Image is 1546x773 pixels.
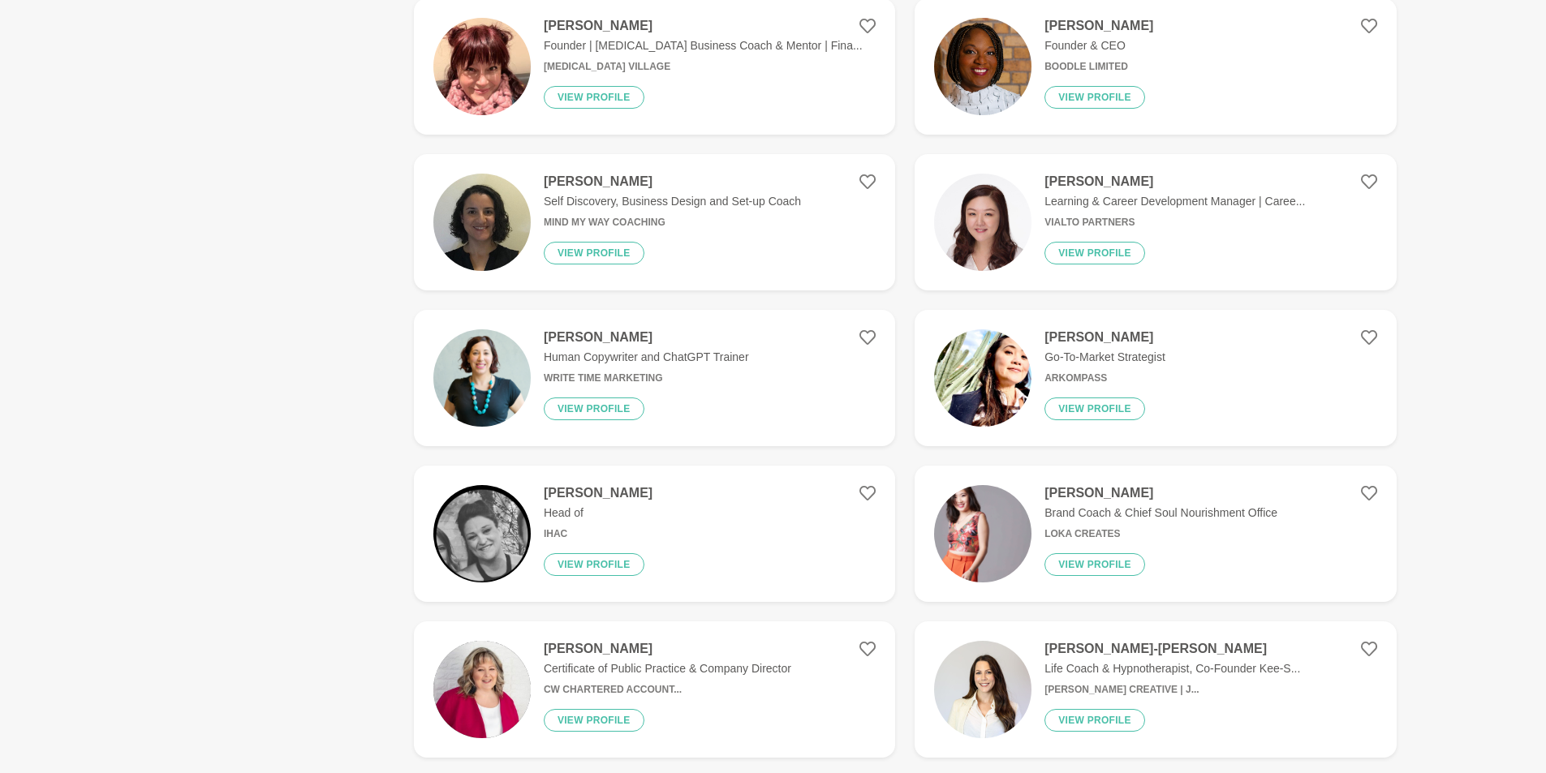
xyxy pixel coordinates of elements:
[544,641,791,657] h4: [PERSON_NAME]
[1044,372,1165,384] h6: Arkompass
[1044,217,1305,229] h6: Vialto Partners
[433,485,531,582] img: d130506ea99c62e8e09d928770aff28f2cf00caf-1170x1442.jpg
[1044,397,1145,420] button: View profile
[1044,61,1153,73] h6: Boodle Limited
[544,397,644,420] button: View profile
[414,154,895,290] a: [PERSON_NAME]Self Discovery, Business Design and Set-up CoachMind My Way CoachingView profile
[1044,485,1277,501] h4: [PERSON_NAME]
[1044,86,1145,109] button: View profile
[544,709,644,732] button: View profile
[1044,18,1153,34] h4: [PERSON_NAME]
[1044,505,1277,522] p: Brand Coach & Chief Soul Nourishment Office
[544,485,652,501] h4: [PERSON_NAME]
[934,329,1031,427] img: 00553a5f6aec66f0580ab1b0cbb8620ef1baeeb6-2250x2643.jpg
[544,349,749,366] p: Human Copywriter and ChatGPT Trainer
[1044,553,1145,576] button: View profile
[934,485,1031,582] img: 8009931a5705ec47358651ae5bd4afa3410d50ad-4160x6240.jpg
[544,217,801,229] h6: Mind My Way Coaching
[414,310,895,446] a: [PERSON_NAME]Human Copywriter and ChatGPT TrainerWrite Time MarketingView profile
[544,528,652,540] h6: Ihac
[544,86,644,109] button: View profile
[1044,349,1165,366] p: Go-To-Market Strategist
[1044,641,1300,657] h4: [PERSON_NAME]-[PERSON_NAME]
[1044,193,1305,210] p: Learning & Career Development Manager | Caree...
[915,466,1396,602] a: [PERSON_NAME]Brand Coach & Chief Soul Nourishment OfficeLOKA CreatesView profile
[1044,174,1305,190] h4: [PERSON_NAME]
[1044,242,1145,264] button: View profile
[1044,660,1300,677] p: Life Coach & Hypnotherapist, Co-Founder Kee-S...
[544,242,644,264] button: View profile
[934,174,1031,271] img: 116d8520ba0bdebe23c945d8eeb541c86d62ce99-800x800.jpg
[934,641,1031,738] img: 13869150db95266d0712be93b140277e2786c061-1000x959.jpg
[544,329,749,346] h4: [PERSON_NAME]
[544,193,801,210] p: Self Discovery, Business Design and Set-up Coach
[915,154,1396,290] a: [PERSON_NAME]Learning & Career Development Manager | Caree...Vialto PartnersView profile
[544,372,749,384] h6: Write Time Marketing
[544,174,801,190] h4: [PERSON_NAME]
[1044,709,1145,732] button: View profile
[414,621,895,758] a: [PERSON_NAME]Certificate of Public Practice & Company DirectorCW Chartered Account...View profile
[433,641,531,738] img: a5170751962de016651a91366bf4d75f530dae36-360x360.jpg
[544,553,644,576] button: View profile
[934,18,1031,115] img: c878ec403c0cd10b904520cb204d43b8ea31de54-2560x1707.jpg
[544,660,791,677] p: Certificate of Public Practice & Company Director
[544,61,863,73] h6: [MEDICAL_DATA] Village
[544,505,652,522] p: Head of
[433,18,531,115] img: a36f7b891bd52009063b0a5d28a0f5da24643588-320x320.jpg
[915,310,1396,446] a: [PERSON_NAME]Go-To-Market StrategistArkompassView profile
[1044,37,1153,54] p: Founder & CEO
[1044,528,1277,540] h6: LOKA Creates
[1044,329,1165,346] h4: [PERSON_NAME]
[1044,684,1300,696] h6: [PERSON_NAME] Creative | J...
[433,174,531,271] img: be424144d6d793bdf34fc91f30e58b38cc251120-886x886.jpg
[414,466,895,602] a: [PERSON_NAME]Head ofIhacView profile
[544,684,791,696] h6: CW Chartered Account...
[544,18,863,34] h4: [PERSON_NAME]
[915,621,1396,758] a: [PERSON_NAME]-[PERSON_NAME]Life Coach & Hypnotherapist, Co-Founder Kee-S...[PERSON_NAME] Creative...
[544,37,863,54] p: Founder | [MEDICAL_DATA] Business Coach & Mentor | Fina...
[433,329,531,427] img: d23c5d747409ddbc4b9e56d76c517aa97c00692b-1080x1080.png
